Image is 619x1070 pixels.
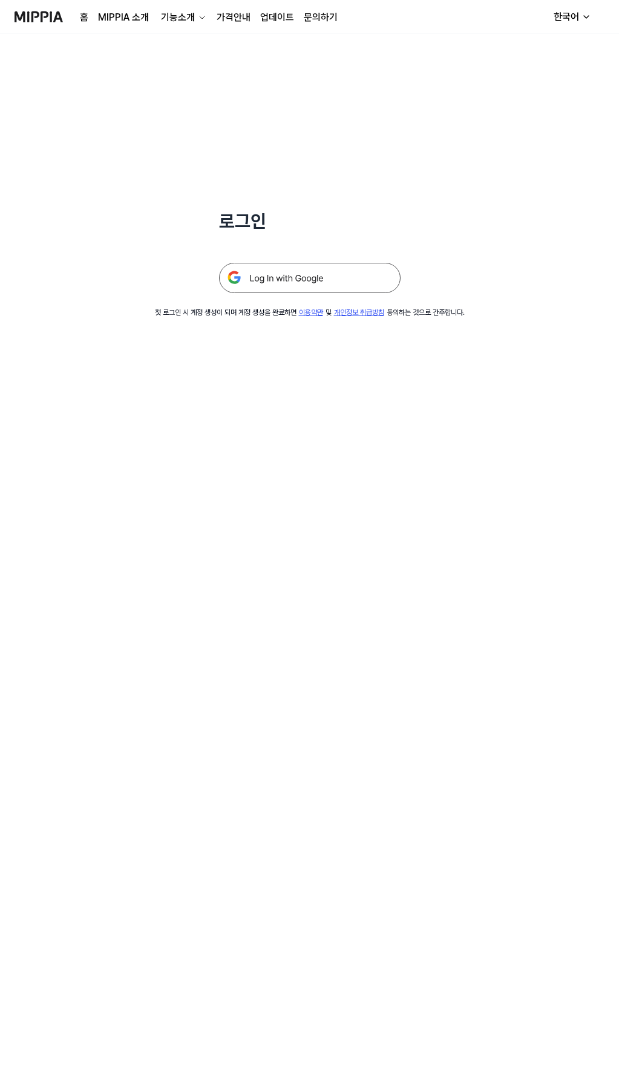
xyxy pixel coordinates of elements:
a: 홈 [80,10,88,25]
div: 한국어 [551,10,581,24]
a: 개인정보 취급방침 [334,308,384,317]
button: 기능소개 [159,10,207,25]
a: 업데이트 [260,10,294,25]
a: 이용약관 [299,308,323,317]
a: MIPPIA 소개 [98,10,149,25]
div: 기능소개 [159,10,197,25]
a: 가격안내 [217,10,251,25]
button: 한국어 [544,5,598,29]
a: 문의하기 [304,10,338,25]
div: 첫 로그인 시 계정 생성이 되며 계정 생성을 완료하면 및 동의하는 것으로 간주합니다. [155,308,465,318]
h1: 로그인 [219,208,401,234]
img: 구글 로그인 버튼 [219,263,401,293]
